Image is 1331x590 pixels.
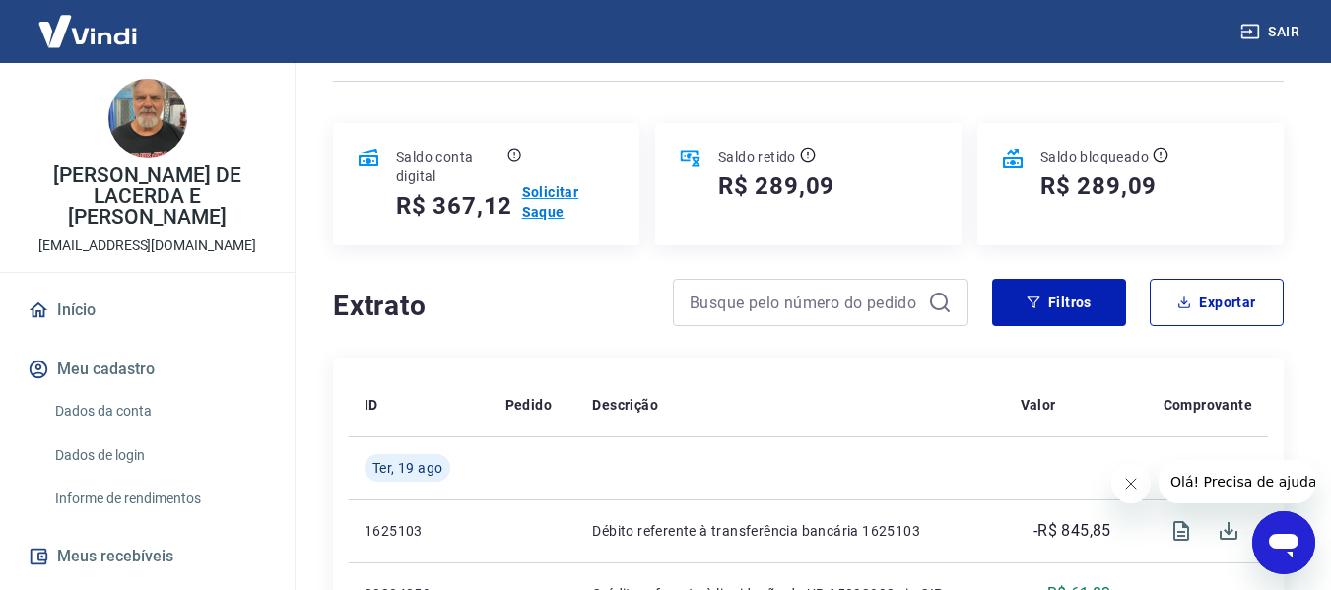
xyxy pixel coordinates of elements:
[1040,170,1157,202] h5: R$ 289,09
[24,1,152,61] img: Vindi
[1033,519,1111,543] p: -R$ 845,85
[992,279,1126,326] button: Filtros
[1205,507,1252,555] span: Download
[592,395,658,415] p: Descrição
[718,170,834,202] h5: R$ 289,09
[24,535,271,578] button: Meus recebíveis
[38,235,256,256] p: [EMAIL_ADDRESS][DOMAIN_NAME]
[1111,464,1151,503] iframe: Fechar mensagem
[365,395,378,415] p: ID
[1236,14,1307,50] button: Sair
[1150,279,1284,326] button: Exportar
[592,521,988,541] p: Débito referente à transferência bancária 1625103
[718,147,796,166] p: Saldo retido
[16,165,279,228] p: [PERSON_NAME] DE LACERDA E [PERSON_NAME]
[372,458,442,478] span: Ter, 19 ago
[365,521,474,541] p: 1625103
[24,348,271,391] button: Meu cadastro
[1040,147,1149,166] p: Saldo bloqueado
[1158,507,1205,555] span: Visualizar
[333,287,649,326] h4: Extrato
[1252,511,1315,574] iframe: Botão para abrir a janela de mensagens
[505,395,552,415] p: Pedido
[24,289,271,332] a: Início
[1021,395,1056,415] p: Valor
[1164,395,1252,415] p: Comprovante
[47,391,271,431] a: Dados da conta
[690,288,920,317] input: Busque pelo número do pedido
[47,435,271,476] a: Dados de login
[522,182,616,222] a: Solicitar Saque
[12,14,166,30] span: Olá! Precisa de ajuda?
[47,479,271,519] a: Informe de rendimentos
[396,147,503,186] p: Saldo conta digital
[1159,460,1315,503] iframe: Mensagem da empresa
[108,79,187,158] img: 717485b8-6bf5-4b39-91a5-0383dda82f12.jpeg
[396,190,512,222] h5: R$ 367,12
